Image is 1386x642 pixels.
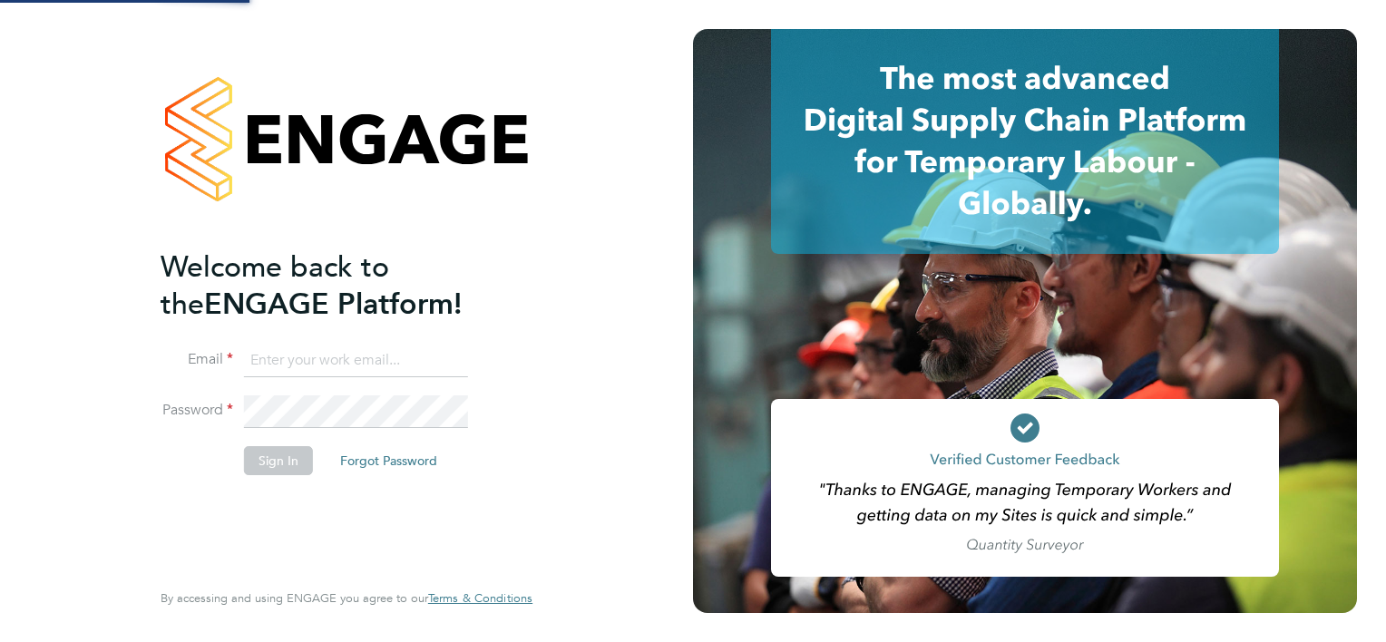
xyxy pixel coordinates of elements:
[161,248,514,323] h2: ENGAGE Platform!
[161,249,389,322] span: Welcome back to the
[326,446,452,475] button: Forgot Password
[244,345,468,377] input: Enter your work email...
[161,401,233,420] label: Password
[244,446,313,475] button: Sign In
[428,590,532,606] span: Terms & Conditions
[161,350,233,369] label: Email
[428,591,532,606] a: Terms & Conditions
[161,590,532,606] span: By accessing and using ENGAGE you agree to our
